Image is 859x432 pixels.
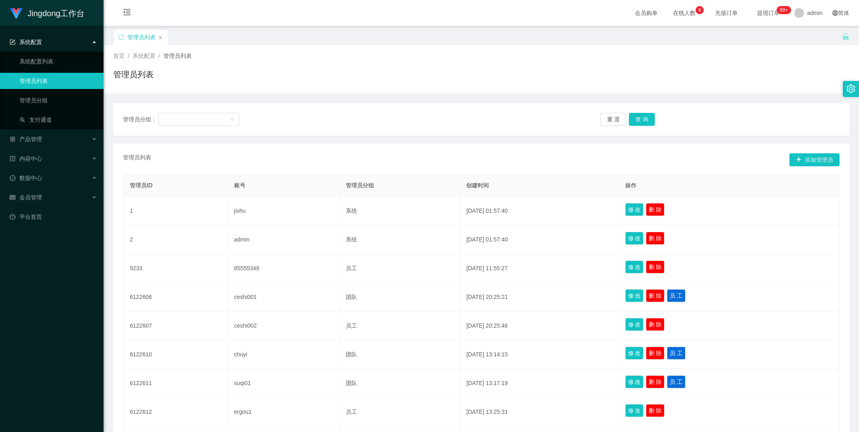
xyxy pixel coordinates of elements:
a: 系统配置列表 [19,53,97,70]
a: 图标: dashboard平台首页 [10,209,97,225]
h1: 管理员列表 [113,68,154,80]
i: 图标: global [832,10,838,16]
button: 修 改 [625,260,644,273]
a: Jingdong工作台 [10,10,85,16]
button: 修 改 [625,404,644,417]
span: [DATE] 13:14:15 [466,351,508,358]
td: 85555349 [228,254,339,283]
button: 修 改 [625,232,644,245]
td: ceshi002 [228,311,339,340]
button: 修 改 [625,289,644,302]
td: 9233 [123,254,228,283]
button: 员 工 [667,347,686,360]
a: 管理员列表 [19,73,97,89]
span: 内容中心 [10,155,42,162]
button: 修 改 [625,347,644,360]
i: 图标: sync [118,34,124,40]
td: 2 [123,225,228,254]
span: [DATE] 01:57:40 [466,208,508,214]
button: 删 除 [646,232,664,245]
span: [DATE] 13:17:19 [466,380,508,386]
button: 员 工 [667,375,686,388]
a: 管理员分组 [19,92,97,108]
span: [DATE] 11:55:27 [466,265,508,271]
td: 6122610 [123,340,228,369]
div: 管理员列表 [127,30,156,45]
button: 查 询 [629,113,655,126]
i: 图标: menu-fold [113,0,141,26]
button: 图标: plus添加管理员 [789,153,840,166]
span: 管理员ID [130,182,152,188]
p: 9 [698,6,701,14]
sup: 1027 [776,6,791,14]
button: 重 置 [601,113,626,126]
button: 删 除 [646,375,664,388]
span: 首页 [113,53,125,59]
i: 图标: profile [10,156,15,161]
a: 图标: usergroup-add-o支付通道 [19,112,97,128]
i: 图标: appstore-o [10,136,15,142]
span: 系统配置 [133,53,155,59]
span: [DATE] 20:25:46 [466,322,508,329]
td: 团队 [339,369,460,398]
span: [DATE] 01:57:40 [466,236,508,243]
td: 6122611 [123,369,228,398]
span: 管理员分组 [346,182,374,188]
td: 团队 [339,283,460,311]
td: 团队 [339,340,460,369]
i: 图标: close [158,35,163,40]
td: chuyi [228,340,339,369]
span: 管理员列表 [163,53,192,59]
span: 操作 [625,182,637,188]
span: 账号 [234,182,245,188]
span: [DATE] 20:25:21 [466,294,508,300]
td: 1 [123,197,228,225]
button: 删 除 [646,203,664,216]
span: 系统配置 [10,39,42,45]
button: 修 改 [625,203,644,216]
button: 删 除 [646,404,664,417]
td: 6122606 [123,283,228,311]
td: 6122612 [123,398,228,426]
i: 图标: table [10,195,15,200]
span: 提现订单 [753,10,784,16]
button: 删 除 [646,318,664,331]
td: jishu [228,197,339,225]
span: 管理员分组： [123,115,159,124]
span: / [159,53,160,59]
sup: 9 [696,6,704,14]
td: 员工 [339,254,460,283]
i: 图标: unlock [842,33,849,40]
button: 修 改 [625,375,644,388]
span: 数据中心 [10,175,42,181]
span: 创建时间 [466,182,489,188]
td: 员工 [339,311,460,340]
td: ceshi001 [228,283,339,311]
span: 在线人数 [669,10,700,16]
img: logo.9652507e.png [10,8,23,19]
span: 充值订单 [711,10,742,16]
i: 图标: setting [846,84,855,93]
h1: Jingdong工作台 [28,0,85,26]
button: 删 除 [646,347,664,360]
i: 图标: form [10,39,15,45]
button: 员 工 [667,289,686,302]
td: admin [228,225,339,254]
span: [DATE] 13:25:31 [466,409,508,415]
span: 会员管理 [10,194,42,201]
td: 系统 [339,225,460,254]
i: 图标: check-circle-o [10,175,15,181]
td: ergou1 [228,398,339,426]
span: / [128,53,129,59]
span: 产品管理 [10,136,42,142]
td: 系统 [339,197,460,225]
td: 6122607 [123,311,228,340]
button: 删 除 [646,260,664,273]
td: 员工 [339,398,460,426]
span: 管理员列表 [123,153,151,166]
td: suqi01 [228,369,339,398]
i: 图标: down [230,117,235,123]
button: 删 除 [646,289,664,302]
button: 修 改 [625,318,644,331]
